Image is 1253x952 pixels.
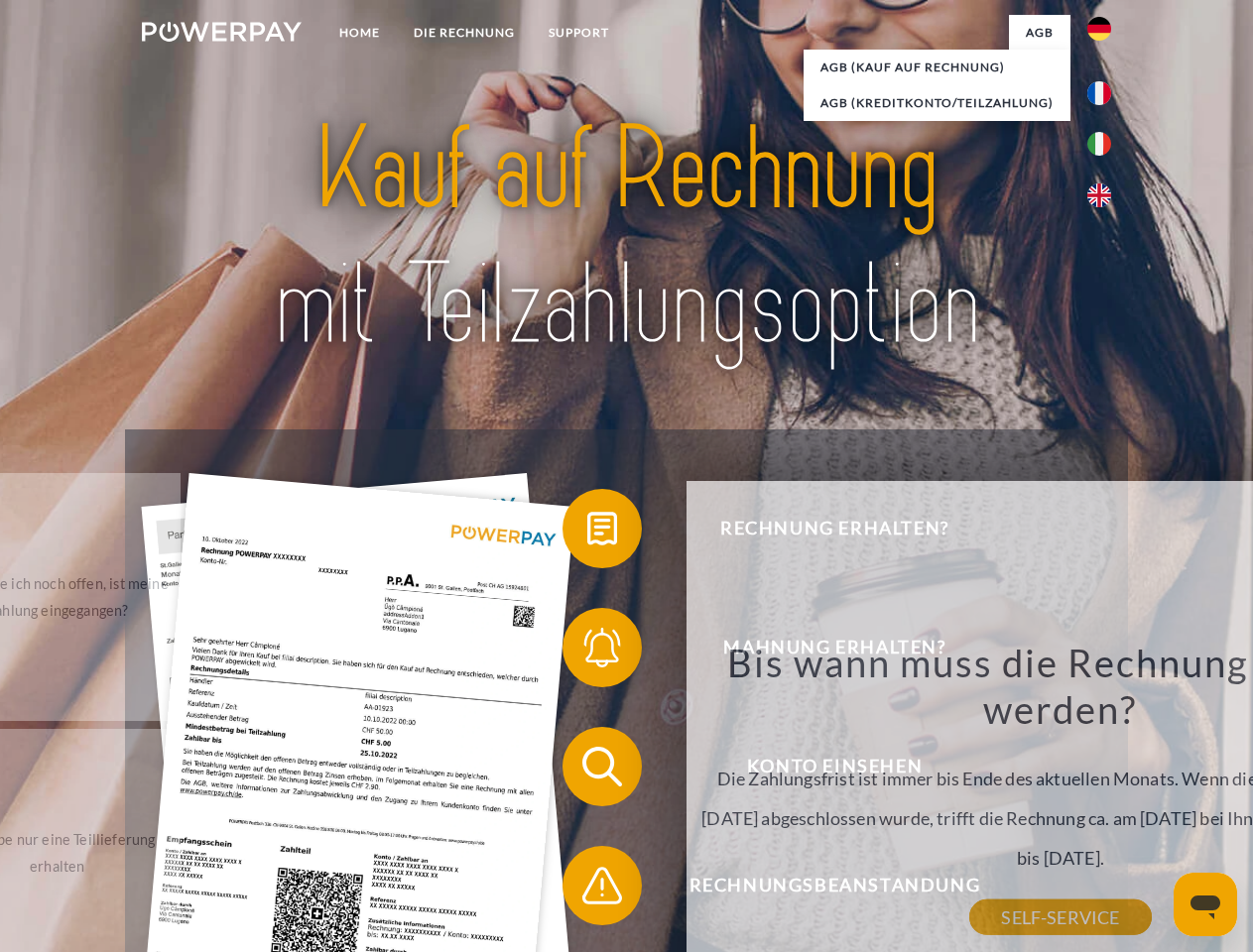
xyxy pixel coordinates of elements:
[1087,81,1111,105] img: fr
[322,15,397,51] a: Home
[577,742,627,791] img: qb_search.svg
[532,15,626,51] a: SUPPORT
[1087,183,1111,207] img: en
[804,50,1070,85] a: AGB (Kauf auf Rechnung)
[1009,15,1070,51] a: agb
[142,22,302,42] img: logo-powerpay-white.svg
[1087,132,1111,156] img: it
[563,727,1078,806] button: Konto einsehen
[804,85,1070,121] a: AGB (Kreditkonto/Teilzahlung)
[397,15,532,51] a: DIE RECHNUNG
[1174,873,1237,936] iframe: Schaltfläche zum Öffnen des Messaging-Fensters
[577,861,627,910] img: qb_warning.svg
[563,846,1078,925] button: Rechnungsbeanstandung
[189,95,1064,380] img: title-powerpay_de.svg
[1087,17,1111,41] img: de
[969,899,1151,935] a: SELF-SERVICE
